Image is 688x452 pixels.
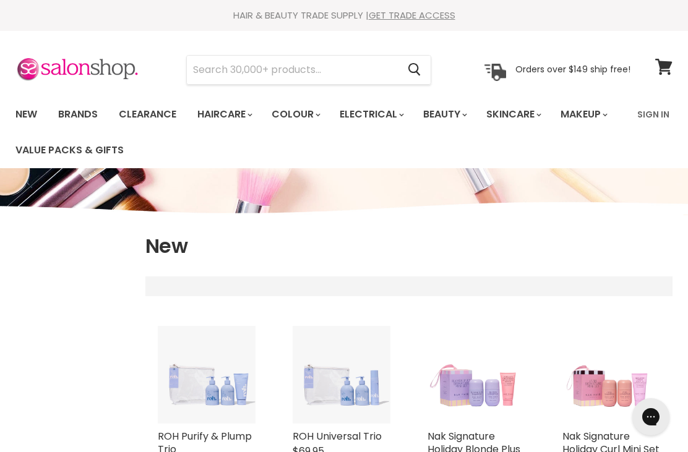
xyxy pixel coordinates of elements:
[188,101,260,127] a: Haircare
[293,429,382,443] a: ROH Universal Trio
[414,101,475,127] a: Beauty
[186,55,431,85] form: Product
[477,101,549,127] a: Skincare
[398,56,431,84] button: Search
[515,64,630,75] p: Orders over $149 ship free!
[262,101,328,127] a: Colour
[6,101,46,127] a: New
[369,9,455,22] a: GET TRADE ACCESS
[551,101,615,127] a: Makeup
[428,326,525,424] img: Nak Signature Holiday Blonde Plus Mini Set
[6,137,133,163] a: Value Packs & Gifts
[49,101,107,127] a: Brands
[626,394,676,440] iframe: Gorgias live chat messenger
[145,233,673,259] h1: New
[110,101,186,127] a: Clearance
[187,56,398,84] input: Search
[293,326,390,424] img: ROH Universal Trio
[158,326,256,424] img: ROH Purify & Plump Trio
[6,96,630,168] ul: Main menu
[562,326,660,424] img: Nak Signature Holiday Curl Mini Set
[630,101,677,127] a: Sign In
[330,101,411,127] a: Electrical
